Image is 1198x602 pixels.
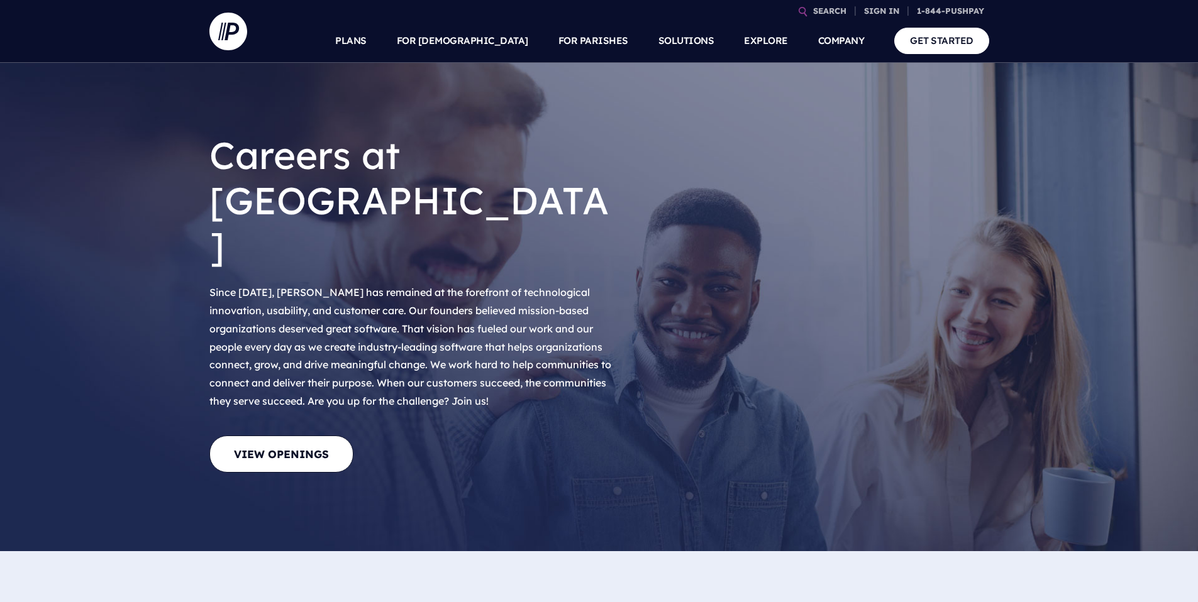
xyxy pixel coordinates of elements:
[209,435,353,473] a: View Openings
[744,19,788,63] a: EXPLORE
[335,19,367,63] a: PLANS
[558,19,628,63] a: FOR PARISHES
[658,19,714,63] a: SOLUTIONS
[818,19,865,63] a: COMPANY
[209,286,611,407] span: Since [DATE], [PERSON_NAME] has remained at the forefront of technological innovation, usability,...
[397,19,528,63] a: FOR [DEMOGRAPHIC_DATA]
[894,28,989,53] a: GET STARTED
[209,123,618,278] h1: Careers at [GEOGRAPHIC_DATA]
